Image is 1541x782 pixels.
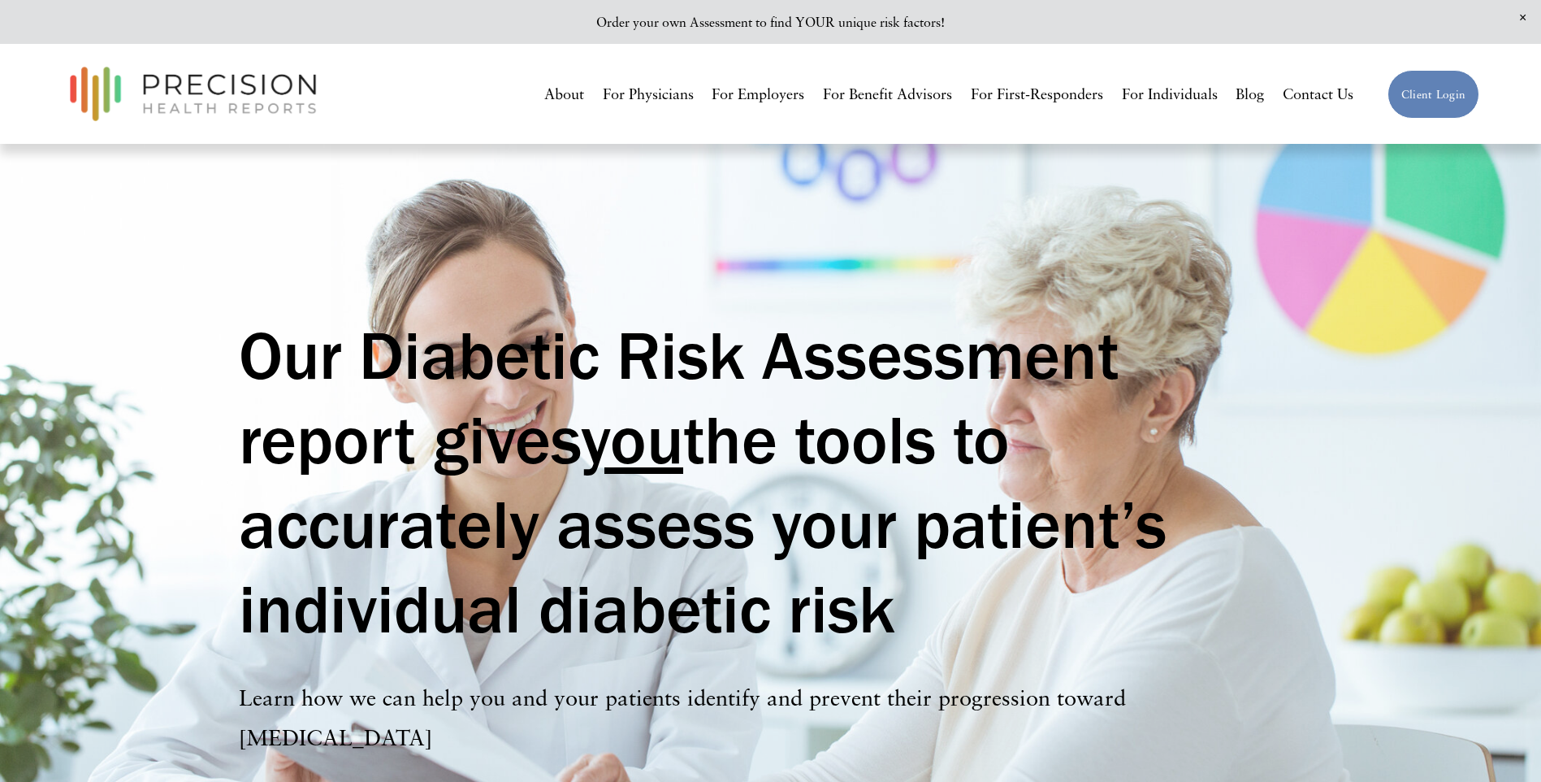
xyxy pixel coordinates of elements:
[1283,80,1353,110] a: Contact Us
[823,80,952,110] a: For Benefit Advisors
[1387,70,1479,119] a: Client Login
[603,80,694,110] a: For Physicians
[62,59,325,128] img: Precision Health Reports
[239,677,1302,758] p: Learn how we can help you and your patients identify and prevent their progression toward [MEDICA...
[239,313,1302,650] h1: Our Diabetic Risk Assessment report gives the tools to accurately assess your patient’s individua...
[971,80,1103,110] a: For First-Responders
[544,80,584,110] a: About
[1122,80,1218,110] a: For Individuals
[712,80,804,110] a: For Employers
[1236,80,1264,110] a: Blog
[581,398,683,480] span: you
